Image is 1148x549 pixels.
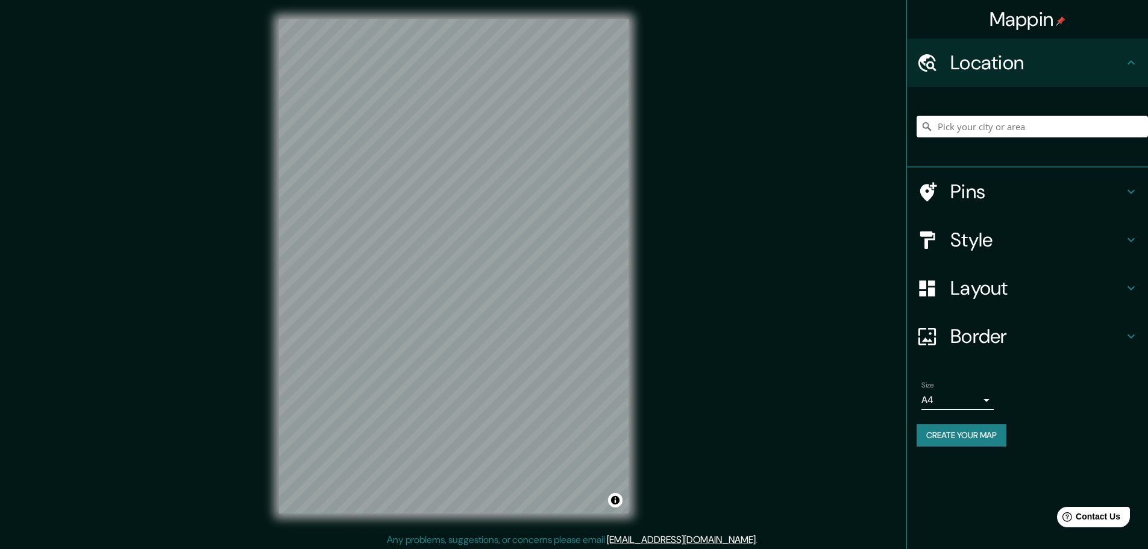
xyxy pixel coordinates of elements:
[607,533,756,546] a: [EMAIL_ADDRESS][DOMAIN_NAME]
[907,168,1148,216] div: Pins
[917,424,1006,447] button: Create your map
[950,51,1124,75] h4: Location
[759,533,762,547] div: .
[608,493,623,507] button: Toggle attribution
[921,380,934,391] label: Size
[950,228,1124,252] h4: Style
[950,324,1124,348] h4: Border
[950,276,1124,300] h4: Layout
[917,116,1148,137] input: Pick your city or area
[907,39,1148,87] div: Location
[907,264,1148,312] div: Layout
[1041,502,1135,536] iframe: Help widget launcher
[950,180,1124,204] h4: Pins
[1056,16,1065,26] img: pin-icon.png
[387,533,757,547] p: Any problems, suggestions, or concerns please email .
[907,216,1148,264] div: Style
[990,7,1066,31] h4: Mappin
[279,19,629,513] canvas: Map
[921,391,994,410] div: A4
[907,312,1148,360] div: Border
[757,533,759,547] div: .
